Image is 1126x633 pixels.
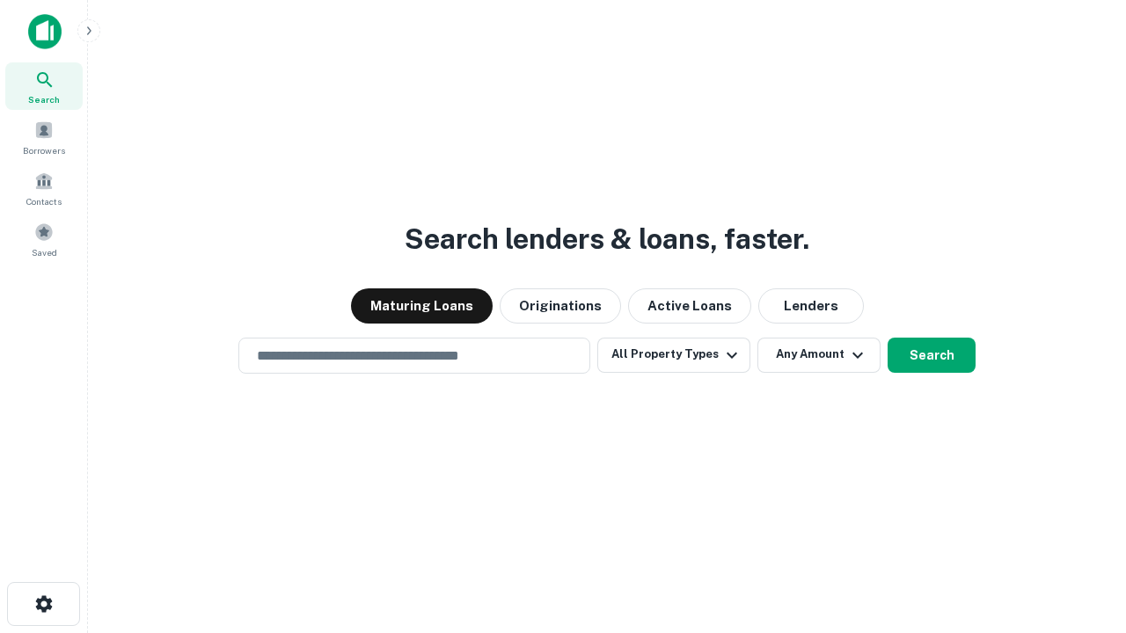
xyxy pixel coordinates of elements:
[500,288,621,324] button: Originations
[351,288,493,324] button: Maturing Loans
[5,62,83,110] a: Search
[1038,492,1126,577] iframe: Chat Widget
[888,338,976,373] button: Search
[26,194,62,208] span: Contacts
[405,218,809,260] h3: Search lenders & loans, faster.
[5,164,83,212] a: Contacts
[5,113,83,161] a: Borrowers
[5,215,83,263] a: Saved
[758,288,864,324] button: Lenders
[757,338,881,373] button: Any Amount
[628,288,751,324] button: Active Loans
[32,245,57,259] span: Saved
[23,143,65,157] span: Borrowers
[28,92,60,106] span: Search
[597,338,750,373] button: All Property Types
[28,14,62,49] img: capitalize-icon.png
